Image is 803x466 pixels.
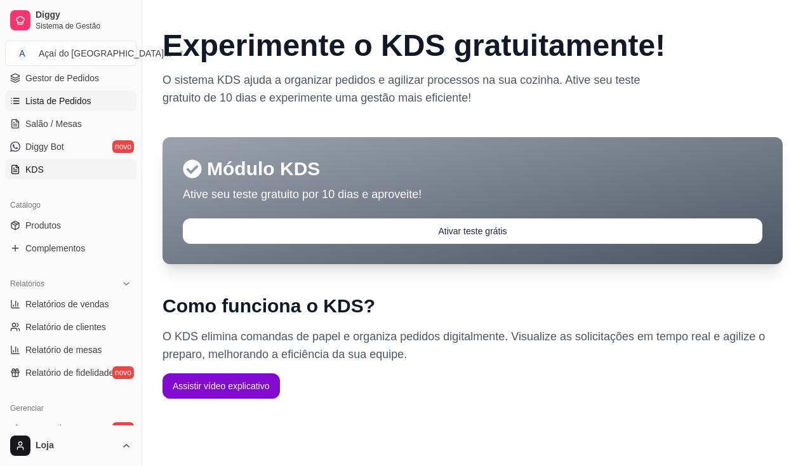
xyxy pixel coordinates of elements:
[163,373,280,399] button: Assistir vídeo explicativo
[25,140,64,153] span: Diggy Bot
[25,117,82,130] span: Salão / Mesas
[25,72,99,84] span: Gestor de Pedidos
[36,440,116,451] span: Loja
[25,95,91,107] span: Lista de Pedidos
[5,215,136,236] a: Produtos
[5,363,136,383] a: Relatório de fidelidadenovo
[5,340,136,360] a: Relatório de mesas
[25,366,114,379] span: Relatório de fidelidade
[25,163,44,176] span: KDS
[183,185,762,203] p: Ative seu teste gratuito por 10 dias e aproveite!
[5,136,136,157] a: Diggy Botnovo
[163,71,650,107] p: O sistema KDS ajuda a organizar pedidos e agilizar processos na sua cozinha. Ative seu teste grat...
[16,47,29,60] span: A
[163,328,783,363] p: O KDS elimina comandas de papel e organiza pedidos digitalmente. Visualize as solicitações em tem...
[163,295,783,317] h2: Como funciona o KDS?
[25,219,61,232] span: Produtos
[5,114,136,134] a: Salão / Mesas
[25,321,106,333] span: Relatório de clientes
[5,294,136,314] a: Relatórios de vendas
[25,242,85,255] span: Complementos
[5,317,136,337] a: Relatório de clientes
[36,10,131,21] span: Diggy
[36,21,131,31] span: Sistema de Gestão
[25,343,102,356] span: Relatório de mesas
[5,68,136,88] a: Gestor de Pedidos
[5,91,136,111] a: Lista de Pedidos
[183,157,762,180] p: Módulo KDS
[163,30,783,61] h2: Experimente o KDS gratuitamente !
[5,238,136,258] a: Complementos
[5,159,136,180] a: KDS
[25,422,79,435] span: Entregadores
[10,279,44,289] span: Relatórios
[5,430,136,461] button: Loja
[25,298,109,310] span: Relatórios de vendas
[39,47,171,60] div: Açaí do [GEOGRAPHIC_DATA] ...
[5,418,136,439] a: Entregadoresnovo
[5,5,136,36] a: DiggySistema de Gestão
[163,380,280,391] a: Assistir vídeo explicativo
[5,41,136,66] button: Select a team
[183,218,762,244] button: Ativar teste grátis
[5,398,136,418] div: Gerenciar
[5,195,136,215] div: Catálogo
